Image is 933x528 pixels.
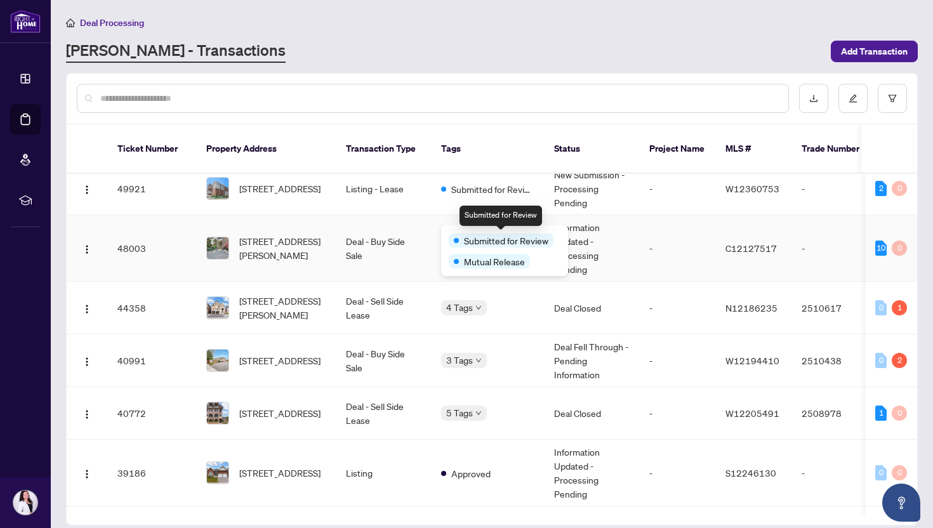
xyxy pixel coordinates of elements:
[892,241,907,256] div: 0
[207,178,228,199] img: thumbnail-img
[451,466,491,480] span: Approved
[725,355,779,366] span: W12194410
[831,41,918,62] button: Add Transaction
[77,403,97,423] button: Logo
[715,124,791,174] th: MLS #
[464,254,525,268] span: Mutual Release
[336,162,431,215] td: Listing - Lease
[107,440,196,506] td: 39186
[77,178,97,199] button: Logo
[849,94,857,103] span: edit
[544,440,639,506] td: Information Updated - Processing Pending
[82,185,92,195] img: Logo
[207,350,228,371] img: thumbnail-img
[875,353,887,368] div: 0
[77,238,97,258] button: Logo
[66,18,75,27] span: home
[791,124,880,174] th: Trade Number
[892,465,907,480] div: 0
[13,491,37,515] img: Profile Icon
[791,440,880,506] td: -
[544,162,639,215] td: New Submission - Processing Pending
[875,181,887,196] div: 2
[464,234,548,247] span: Submitted for Review
[239,234,326,262] span: [STREET_ADDRESS][PERSON_NAME]
[892,300,907,315] div: 1
[66,40,286,63] a: [PERSON_NAME] - Transactions
[82,304,92,314] img: Logo
[207,402,228,424] img: thumbnail-img
[888,94,897,103] span: filter
[791,282,880,334] td: 2510617
[639,215,715,282] td: -
[196,124,336,174] th: Property Address
[207,297,228,319] img: thumbnail-img
[107,334,196,387] td: 40991
[82,409,92,419] img: Logo
[207,462,228,484] img: thumbnail-img
[107,282,196,334] td: 44358
[431,124,544,174] th: Tags
[725,242,777,254] span: C12127517
[791,387,880,440] td: 2508978
[875,300,887,315] div: 0
[77,463,97,483] button: Logo
[799,84,828,113] button: download
[107,387,196,440] td: 40772
[10,10,41,33] img: logo
[239,466,321,480] span: [STREET_ADDRESS]
[544,334,639,387] td: Deal Fell Through - Pending Information
[725,183,779,194] span: W12360753
[460,206,542,226] div: Submitted for Review
[446,353,473,367] span: 3 Tags
[107,124,196,174] th: Ticket Number
[875,465,887,480] div: 0
[544,124,639,174] th: Status
[446,406,473,420] span: 5 Tags
[336,124,431,174] th: Transaction Type
[639,162,715,215] td: -
[639,387,715,440] td: -
[82,469,92,479] img: Logo
[878,84,907,113] button: filter
[239,353,321,367] span: [STREET_ADDRESS]
[336,282,431,334] td: Deal - Sell Side Lease
[725,407,779,419] span: W12205491
[451,182,534,196] span: Submitted for Review
[791,162,880,215] td: -
[639,334,715,387] td: -
[239,406,321,420] span: [STREET_ADDRESS]
[838,84,868,113] button: edit
[77,350,97,371] button: Logo
[544,282,639,334] td: Deal Closed
[725,302,777,313] span: N12186235
[336,387,431,440] td: Deal - Sell Side Lease
[791,215,880,282] td: -
[77,298,97,318] button: Logo
[841,41,908,62] span: Add Transaction
[80,17,144,29] span: Deal Processing
[875,406,887,421] div: 1
[107,215,196,282] td: 48003
[544,215,639,282] td: Information Updated - Processing Pending
[82,244,92,254] img: Logo
[475,305,482,311] span: down
[892,406,907,421] div: 0
[207,237,228,259] img: thumbnail-img
[107,162,196,215] td: 49921
[336,440,431,506] td: Listing
[882,484,920,522] button: Open asap
[239,181,321,195] span: [STREET_ADDRESS]
[639,282,715,334] td: -
[892,353,907,368] div: 2
[544,387,639,440] td: Deal Closed
[446,300,473,315] span: 4 Tags
[639,124,715,174] th: Project Name
[475,357,482,364] span: down
[791,334,880,387] td: 2510438
[239,294,326,322] span: [STREET_ADDRESS][PERSON_NAME]
[336,334,431,387] td: Deal - Buy Side Sale
[639,440,715,506] td: -
[336,215,431,282] td: Deal - Buy Side Sale
[809,94,818,103] span: download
